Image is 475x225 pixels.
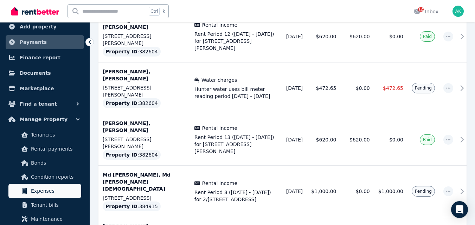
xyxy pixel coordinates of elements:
span: Bonds [31,159,78,167]
span: Rent Period 13 ([DATE] - [DATE]) for [STREET_ADDRESS][PERSON_NAME] [194,134,278,155]
div: Inbox [414,8,438,15]
img: Azad Kalam [452,6,464,17]
td: [DATE] [282,114,307,166]
span: Maintenance [31,215,78,223]
div: : 384915 [103,201,161,211]
span: Property ID [105,100,137,107]
td: $620.00 [307,11,340,62]
span: Rental payments [31,145,78,153]
span: Condition reports [31,173,78,181]
span: Tenancies [31,131,78,139]
span: Documents [20,69,51,77]
a: Add property [6,20,84,34]
span: Payments [20,38,47,46]
span: Tenant bills [31,201,78,209]
p: [PERSON_NAME], [PERSON_NAME] [103,68,186,82]
td: $620.00 [340,114,374,166]
td: $1,000.00 [307,166,340,217]
p: Md [PERSON_NAME], Md [PERSON_NAME][DEMOGRAPHIC_DATA] [103,171,186,192]
td: $0.00 [340,62,374,114]
span: $0.00 [389,34,403,39]
span: Paid [423,137,432,143]
p: [STREET_ADDRESS][PERSON_NAME] [103,136,186,150]
span: Manage Property [20,115,68,124]
span: Find a tenant [20,100,57,108]
button: Manage Property [6,112,84,126]
div: Open Intercom Messenger [451,201,468,218]
span: Rent Period 12 ([DATE] - [DATE]) for [STREET_ADDRESS][PERSON_NAME] [194,31,278,52]
img: RentBetter [11,6,59,16]
span: Hunter water uses bill meter reading period [DATE] - [DATE] [194,86,278,100]
a: Payments [6,35,84,49]
a: Finance report [6,51,84,65]
span: Property ID [105,48,137,55]
div: : 382604 [103,98,161,108]
a: Bonds [8,156,81,170]
span: $1,000.00 [378,188,403,194]
td: $620.00 [307,114,340,166]
p: [STREET_ADDRESS][PERSON_NAME] [103,33,186,47]
a: Marketplace [6,81,84,95]
td: [DATE] [282,62,307,114]
span: 12 [418,7,424,12]
div: : 382604 [103,150,161,160]
td: $620.00 [340,11,374,62]
a: Condition reports [8,170,81,184]
a: Documents [6,66,84,80]
span: Finance report [20,53,60,62]
a: Tenant bills [8,198,81,212]
span: Add property [20,22,57,31]
td: [DATE] [282,11,307,62]
span: Expenses [31,187,78,195]
div: : 382604 [103,47,161,57]
button: Find a tenant [6,97,84,111]
span: Water charges [201,77,237,84]
span: Pending [415,188,432,194]
span: Property ID [105,151,137,158]
p: [PERSON_NAME], [PERSON_NAME] [103,16,186,31]
a: Rental payments [8,142,81,156]
td: [DATE] [282,166,307,217]
td: $0.00 [340,166,374,217]
span: Marketplace [20,84,54,93]
p: [PERSON_NAME], [PERSON_NAME] [103,120,186,134]
p: [STREET_ADDRESS][PERSON_NAME] [103,84,186,98]
span: Pending [415,85,432,91]
span: k [162,8,165,14]
span: Rental income [202,21,237,28]
td: $472.65 [307,62,340,114]
span: Property ID [105,203,137,210]
span: Ctrl [149,7,160,16]
span: Rent Period 8 ([DATE] - [DATE]) for 2/[STREET_ADDRESS] [194,189,278,203]
span: Paid [423,34,432,39]
p: [STREET_ADDRESS] [103,194,186,201]
a: Expenses [8,184,81,198]
span: $0.00 [389,137,403,143]
span: Rental income [202,180,237,187]
span: Rental income [202,125,237,132]
span: $472.65 [383,85,403,91]
a: Tenancies [8,128,81,142]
